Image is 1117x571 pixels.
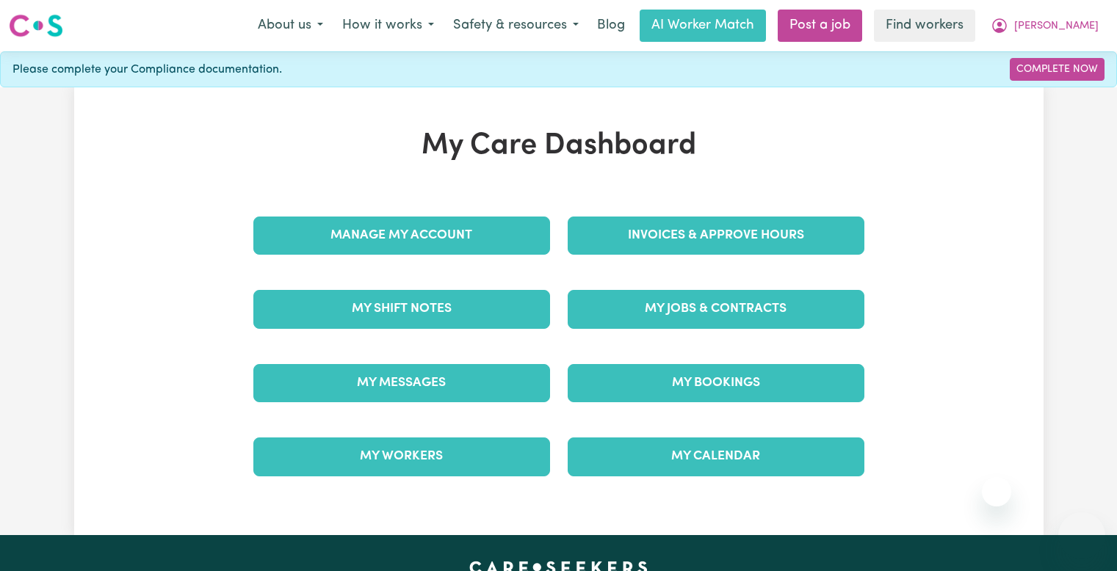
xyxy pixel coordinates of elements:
h1: My Care Dashboard [245,128,873,164]
a: My Bookings [568,364,864,402]
a: My Calendar [568,437,864,476]
a: Find workers [874,10,975,42]
span: Please complete your Compliance documentation. [12,61,282,79]
a: My Messages [253,364,550,402]
a: My Jobs & Contracts [568,290,864,328]
button: Safety & resources [444,10,588,41]
a: My Shift Notes [253,290,550,328]
a: Blog [588,10,634,42]
a: Careseekers logo [9,9,63,43]
span: [PERSON_NAME] [1014,18,1099,34]
a: Manage My Account [253,217,550,255]
a: Post a job [778,10,862,42]
iframe: Close message [982,477,1011,506]
iframe: Button to launch messaging window [1058,512,1105,559]
a: AI Worker Match [640,10,766,42]
a: Invoices & Approve Hours [568,217,864,255]
button: How it works [333,10,444,41]
button: My Account [981,10,1108,41]
img: Careseekers logo [9,12,63,39]
a: My Workers [253,437,550,476]
button: About us [248,10,333,41]
a: Complete Now [1010,58,1105,81]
